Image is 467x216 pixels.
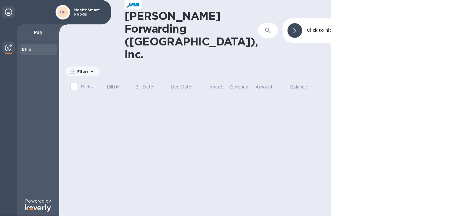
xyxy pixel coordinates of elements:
[60,10,66,14] b: HF
[256,84,281,90] span: Amount
[229,84,248,90] p: Currency
[256,84,273,90] p: Amount
[74,8,105,16] p: HealthSmart Foods
[81,84,96,90] p: Mark all
[25,204,51,212] img: Logo
[135,84,153,90] p: Bill Date
[290,84,315,90] span: Balance
[107,84,119,90] p: Bill №
[171,84,199,90] span: Due Date
[307,28,335,33] b: Click to hide
[210,84,223,90] p: Image
[22,29,54,35] p: Pay
[25,198,51,204] p: Powered by
[75,69,89,74] p: Filter
[135,84,161,90] span: Bill Date
[125,9,258,61] h1: [PERSON_NAME] Forwarding ([GEOGRAPHIC_DATA]), Inc.
[171,84,191,90] p: Due Date
[290,84,307,90] p: Balance
[107,84,127,90] span: Bill №
[22,47,31,52] b: Bills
